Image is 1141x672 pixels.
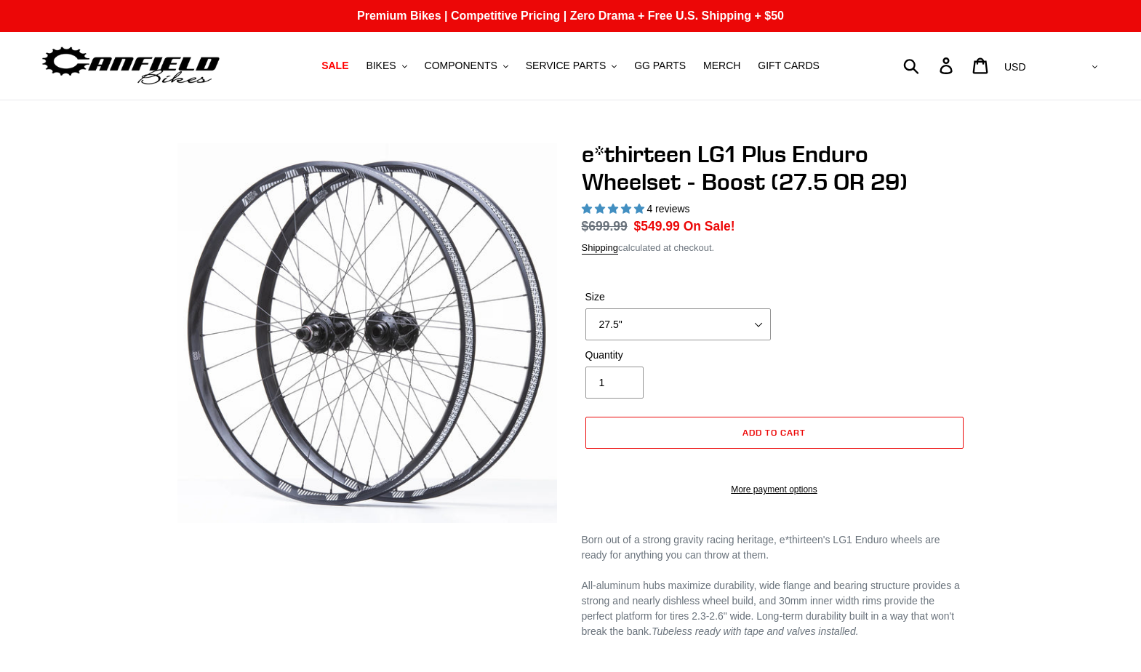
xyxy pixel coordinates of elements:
a: Shipping [582,242,619,255]
span: 4 reviews [646,203,689,215]
input: Search [911,49,948,81]
button: SERVICE PARTS [519,56,624,76]
span: MERCH [703,60,740,72]
a: GG PARTS [627,56,693,76]
p: All-aluminum hubs maximize durability, wide flange and bearing structure provides a strong and ne... [582,578,967,639]
span: GIFT CARDS [758,60,820,72]
em: Tubeless ready with tape and valves installed. [652,625,859,637]
div: Born out of a strong gravity racing heritage, e*thirteen's LG1 Enduro wheels are ready for anythi... [582,532,967,563]
img: Canfield Bikes [40,43,222,89]
s: $699.99 [582,219,628,233]
span: GG PARTS [634,60,686,72]
button: Add to cart [585,417,964,449]
h1: e*thirteen LG1 Plus Enduro Wheelset - Boost (27.5 OR 29) [582,140,967,196]
a: SALE [314,56,356,76]
label: Quantity [585,348,771,363]
a: MERCH [696,56,748,76]
span: BIKES [366,60,396,72]
a: More payment options [585,483,964,496]
span: SERVICE PARTS [526,60,606,72]
a: GIFT CARDS [750,56,827,76]
span: On Sale! [684,217,735,236]
span: SALE [321,60,348,72]
div: calculated at checkout. [582,241,967,255]
span: Add to cart [742,427,806,438]
button: BIKES [359,56,414,76]
span: $549.99 [634,219,680,233]
span: 5.00 stars [582,203,647,215]
button: COMPONENTS [417,56,516,76]
span: COMPONENTS [425,60,497,72]
label: Size [585,289,771,305]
